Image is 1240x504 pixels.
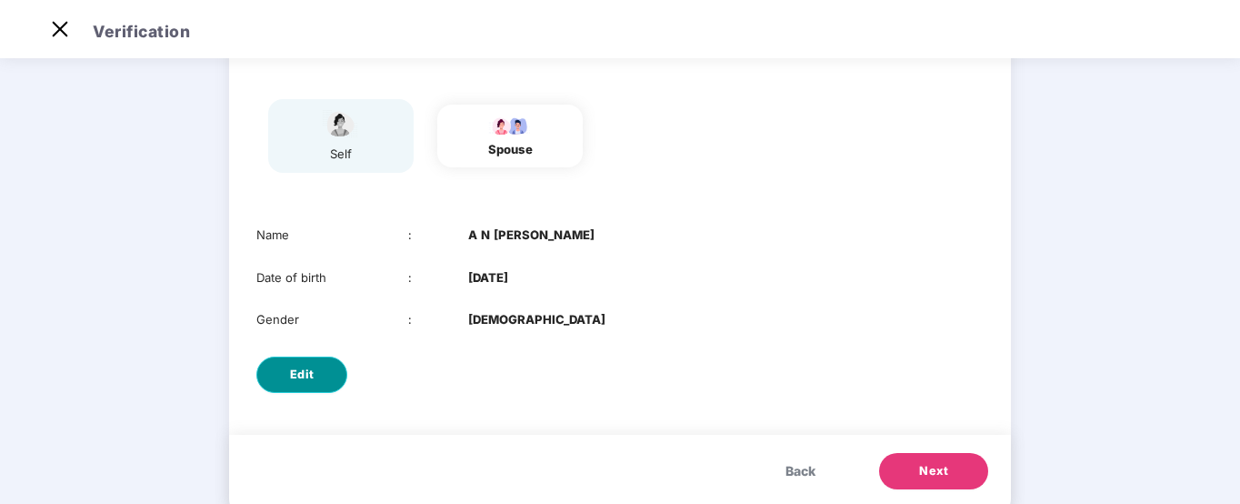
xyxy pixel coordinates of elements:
button: Next [879,453,988,489]
img: svg+xml;base64,PHN2ZyB4bWxucz0iaHR0cDovL3d3dy53My5vcmcvMjAwMC9zdmciIHdpZHRoPSI5Ny44OTciIGhlaWdodD... [487,114,533,136]
b: [DEMOGRAPHIC_DATA] [468,310,605,329]
div: Date of birth [256,268,408,287]
div: : [408,226,469,245]
span: Next [919,462,948,480]
b: A N [PERSON_NAME] [468,226,595,245]
div: Name [256,226,408,245]
div: : [408,268,469,287]
span: Edit [290,366,315,384]
img: svg+xml;base64,PHN2ZyBpZD0iU3BvdXNlX2ljb24iIHhtbG5zPSJodHRwOi8vd3d3LnczLm9yZy8yMDAwL3N2ZyIgd2lkdG... [318,108,364,140]
div: self [318,145,364,164]
div: Gender [256,310,408,329]
button: Back [767,453,834,489]
div: spouse [487,140,533,159]
button: Edit [256,357,347,393]
b: [DATE] [468,268,508,287]
span: Back [785,461,815,481]
div: : [408,310,469,329]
